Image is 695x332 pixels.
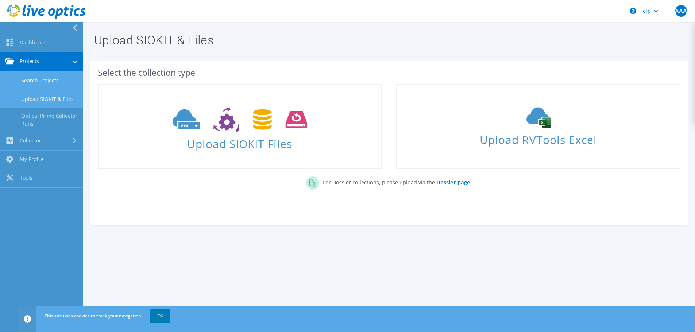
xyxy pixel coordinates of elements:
span: AAA [675,5,687,17]
div: Select the collection type [98,69,680,77]
span: Upload SIOKIT Files [99,134,381,149]
h1: Upload SIOKIT & Files [94,34,680,46]
span: This site uses cookies to track your navigation. [45,313,142,319]
a: Dossier page. [435,179,472,186]
a: OK [150,309,170,323]
a: Upload RVTools Excel [396,84,680,169]
svg: \n [630,8,636,14]
span: Upload RVTools Excel [397,130,679,146]
b: Dossier page. [436,179,472,186]
a: Upload SIOKIT Files [98,84,382,169]
p: For Dossier collections, please upload via the [319,176,472,187]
